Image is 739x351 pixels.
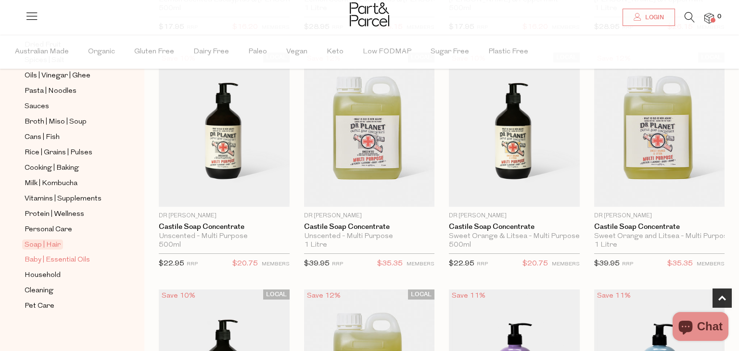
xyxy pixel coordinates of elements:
span: Australian Made [15,35,69,69]
div: Save 10% [159,289,198,302]
a: Vitamins | Supplements [25,193,112,205]
a: Cleaning [25,285,112,297]
div: Unscented - Multi Purpose [304,232,435,241]
div: Sweet Orange and Litsea - Multi Purpose [594,232,725,241]
span: Organic [88,35,115,69]
span: Protein | Wellness [25,209,84,220]
small: RRP [332,262,343,267]
span: Personal Care [25,224,72,236]
span: $35.35 [377,258,403,270]
div: Sweet Orange & Litsea - Multi Purpose [449,232,580,241]
a: Castile Soap Concentrate [594,223,725,231]
p: Dr [PERSON_NAME] [304,212,435,220]
span: $35.35 [667,258,693,270]
span: Vitamins | Supplements [25,193,102,205]
small: MEMBERS [407,262,434,267]
a: Castile Soap Concentrate [449,223,580,231]
span: $22.95 [159,260,184,267]
a: Rice | Grains | Pulses [25,147,112,159]
a: Castile Soap Concentrate [159,223,290,231]
small: MEMBERS [262,262,290,267]
inbox-online-store-chat: Shopify online store chat [670,312,731,343]
a: Broth | Miso | Soup [25,116,112,128]
span: Soap | Hair [22,239,63,250]
span: 0 [715,13,724,21]
a: Soap | Hair [25,239,112,251]
span: Paleo [248,35,267,69]
a: Household [25,269,112,281]
span: Broth | Miso | Soup [25,116,87,128]
a: Cooking | Baking [25,162,112,174]
span: 1 Litre [304,241,327,250]
span: $20.75 [232,258,258,270]
a: Baby | Essential Oils [25,254,112,266]
span: Pasta | Noodles [25,86,76,97]
small: RRP [187,262,198,267]
span: Oils | Vinegar | Ghee [25,70,90,82]
img: Castile Soap Concentrate [159,52,290,207]
span: $39.95 [594,260,620,267]
a: Cans | Fish [25,131,112,143]
span: Sugar Free [431,35,469,69]
span: Login [643,13,664,22]
a: Sauces [25,100,112,113]
a: 0 [704,13,714,23]
span: Cans | Fish [25,132,60,143]
small: RRP [477,262,488,267]
small: RRP [622,262,633,267]
img: Castile Soap Concentrate [449,52,580,207]
span: Sauces [25,101,49,113]
span: LOCAL [263,289,290,300]
span: 500ml [159,241,181,250]
span: Keto [327,35,344,69]
span: Plastic Free [488,35,528,69]
p: Dr [PERSON_NAME] [159,212,290,220]
span: LOCAL [408,289,434,300]
p: Dr [PERSON_NAME] [449,212,580,220]
small: MEMBERS [697,262,725,267]
span: Dairy Free [193,35,229,69]
p: Dr [PERSON_NAME] [594,212,725,220]
span: Pet Care [25,301,54,312]
small: MEMBERS [552,262,580,267]
span: Baby | Essential Oils [25,254,90,266]
span: 1 Litre [594,241,617,250]
img: Castile Soap Concentrate [304,52,435,207]
span: Gluten Free [134,35,174,69]
span: Cleaning [25,285,53,297]
span: Low FODMAP [363,35,411,69]
a: Personal Care [25,224,112,236]
img: Part&Parcel [350,2,389,26]
span: 500ml [449,241,471,250]
a: Milk | Kombucha [25,177,112,189]
span: Rice | Grains | Pulses [25,147,92,159]
span: $20.75 [522,258,548,270]
a: Login [623,9,675,26]
span: $22.95 [449,260,474,267]
a: Pet Care [25,300,112,312]
span: Household [25,270,61,281]
a: Protein | Wellness [25,208,112,220]
a: Oils | Vinegar | Ghee [25,70,112,82]
span: Cooking | Baking [25,163,79,174]
div: Save 11% [449,289,488,302]
div: Save 11% [594,289,634,302]
span: Vegan [286,35,307,69]
img: Castile Soap Concentrate [594,52,725,207]
span: $39.95 [304,260,330,267]
span: Milk | Kombucha [25,178,77,189]
a: Pasta | Noodles [25,85,112,97]
a: Castile Soap Concentrate [304,223,435,231]
div: Unscented - Multi Purpose [159,232,290,241]
div: Save 12% [304,289,344,302]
